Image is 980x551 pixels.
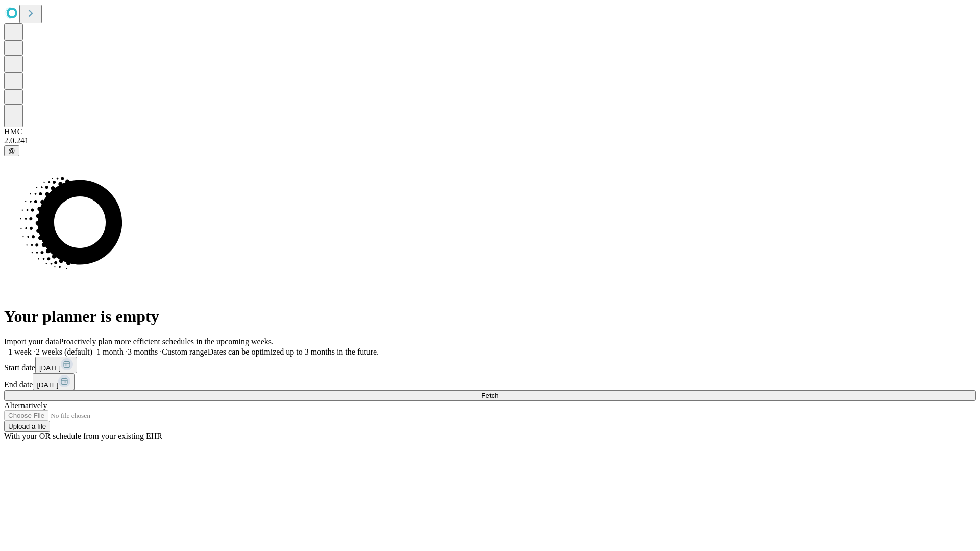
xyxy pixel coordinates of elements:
[4,357,976,373] div: Start date
[8,147,15,155] span: @
[4,390,976,401] button: Fetch
[4,307,976,326] h1: Your planner is empty
[208,347,379,356] span: Dates can be optimized up to 3 months in the future.
[8,347,32,356] span: 1 week
[39,364,61,372] span: [DATE]
[4,127,976,136] div: HMC
[481,392,498,399] span: Fetch
[128,347,158,356] span: 3 months
[4,136,976,145] div: 2.0.241
[59,337,274,346] span: Proactively plan more efficient schedules in the upcoming weeks.
[4,337,59,346] span: Import your data
[96,347,124,356] span: 1 month
[36,347,92,356] span: 2 weeks (default)
[4,432,162,440] span: With your OR schedule from your existing EHR
[4,401,47,410] span: Alternatively
[4,145,19,156] button: @
[33,373,75,390] button: [DATE]
[37,381,58,389] span: [DATE]
[162,347,207,356] span: Custom range
[35,357,77,373] button: [DATE]
[4,373,976,390] div: End date
[4,421,50,432] button: Upload a file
